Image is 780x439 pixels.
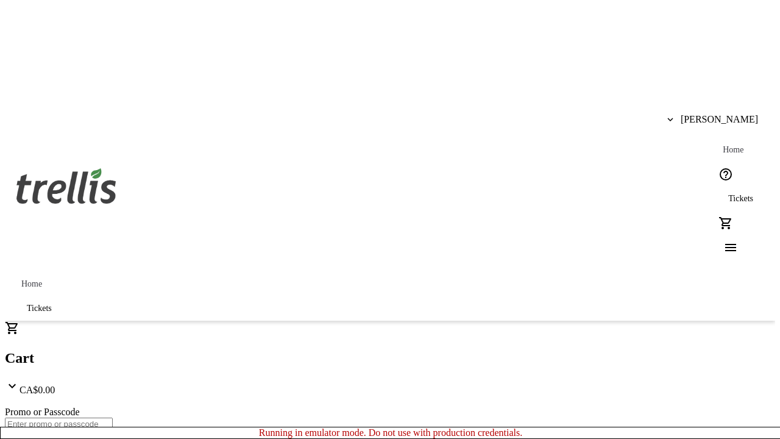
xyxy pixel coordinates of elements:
[27,304,52,313] span: Tickets
[12,155,121,216] img: Orient E2E Organization eqo38qcemH's Logo
[5,350,775,366] h2: Cart
[5,407,80,417] label: Promo or Passcode
[714,211,738,235] button: Cart
[728,194,753,204] span: Tickets
[5,418,113,430] input: Enter promo or passcode
[714,138,753,162] a: Home
[723,145,743,155] span: Home
[714,162,738,187] button: Help
[714,235,738,260] button: Menu
[12,296,66,321] a: Tickets
[681,114,758,125] span: [PERSON_NAME]
[714,187,768,211] a: Tickets
[658,107,768,132] button: [PERSON_NAME]
[21,279,42,289] span: Home
[19,385,55,395] span: CA$0.00
[5,321,775,396] div: CartCA$0.00
[12,272,51,296] a: Home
